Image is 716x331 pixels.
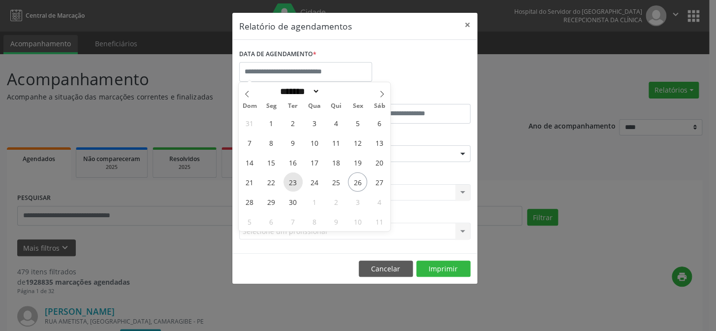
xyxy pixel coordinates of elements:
[370,133,389,152] span: Setembro 13, 2025
[305,113,324,132] span: Setembro 3, 2025
[240,133,259,152] span: Setembro 7, 2025
[348,133,367,152] span: Setembro 12, 2025
[283,172,303,192] span: Setembro 23, 2025
[370,212,389,231] span: Outubro 11, 2025
[282,103,304,109] span: Ter
[305,192,324,211] span: Outubro 1, 2025
[348,113,367,132] span: Setembro 5, 2025
[305,212,324,231] span: Outubro 8, 2025
[283,192,303,211] span: Setembro 30, 2025
[262,172,281,192] span: Setembro 22, 2025
[262,153,281,172] span: Setembro 15, 2025
[348,172,367,192] span: Setembro 26, 2025
[240,153,259,172] span: Setembro 14, 2025
[359,261,413,277] button: Cancelar
[262,192,281,211] span: Setembro 29, 2025
[260,103,282,109] span: Seg
[283,212,303,231] span: Outubro 7, 2025
[347,103,369,109] span: Sex
[239,20,352,33] h5: Relatório de agendamentos
[283,113,303,132] span: Setembro 2, 2025
[283,133,303,152] span: Setembro 9, 2025
[458,13,477,37] button: Close
[283,153,303,172] span: Setembro 16, 2025
[348,153,367,172] span: Setembro 19, 2025
[370,153,389,172] span: Setembro 20, 2025
[262,133,281,152] span: Setembro 8, 2025
[370,172,389,192] span: Setembro 27, 2025
[348,212,367,231] span: Outubro 10, 2025
[320,86,352,97] input: Year
[240,113,259,132] span: Agosto 31, 2025
[305,172,324,192] span: Setembro 24, 2025
[357,89,470,104] label: ATÉ
[327,212,346,231] span: Outubro 9, 2025
[240,192,259,211] span: Setembro 28, 2025
[370,192,389,211] span: Outubro 4, 2025
[240,212,259,231] span: Outubro 5, 2025
[304,103,325,109] span: Qua
[327,133,346,152] span: Setembro 11, 2025
[327,113,346,132] span: Setembro 4, 2025
[262,113,281,132] span: Setembro 1, 2025
[277,86,320,97] select: Month
[416,261,470,277] button: Imprimir
[305,153,324,172] span: Setembro 17, 2025
[240,172,259,192] span: Setembro 21, 2025
[327,192,346,211] span: Outubro 2, 2025
[305,133,324,152] span: Setembro 10, 2025
[327,172,346,192] span: Setembro 25, 2025
[239,47,316,62] label: DATA DE AGENDAMENTO
[325,103,347,109] span: Qui
[239,103,260,109] span: Dom
[369,103,390,109] span: Sáb
[370,113,389,132] span: Setembro 6, 2025
[327,153,346,172] span: Setembro 18, 2025
[348,192,367,211] span: Outubro 3, 2025
[262,212,281,231] span: Outubro 6, 2025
